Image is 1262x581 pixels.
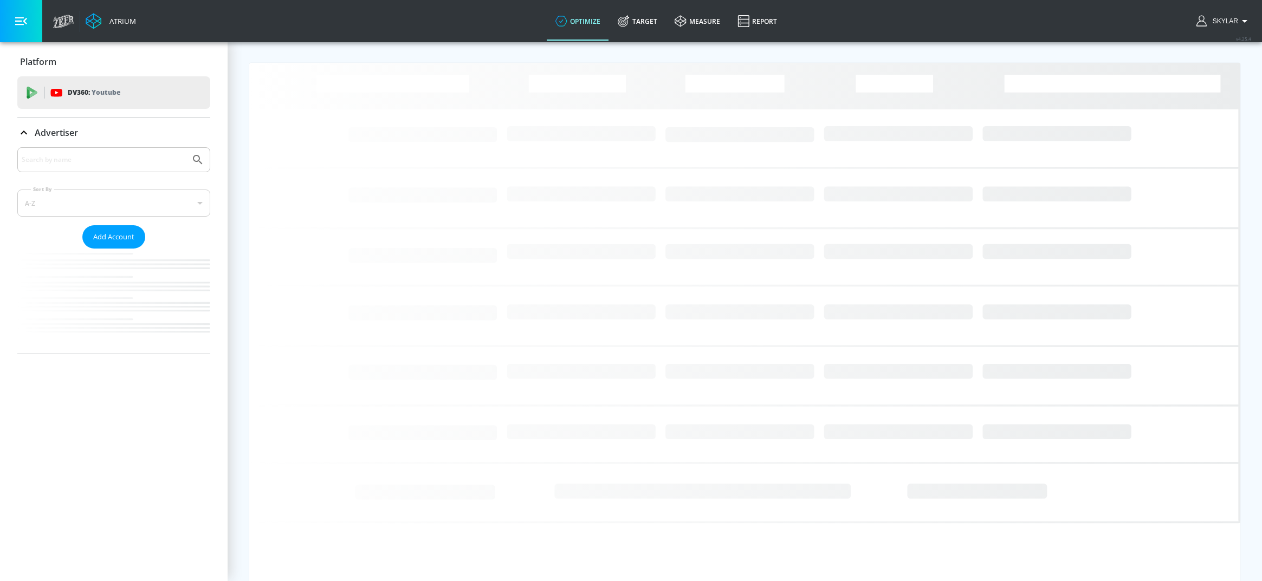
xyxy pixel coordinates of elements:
[1208,17,1238,25] span: login as: skylar.britton@zefr.com
[547,2,609,41] a: optimize
[609,2,666,41] a: Target
[666,2,729,41] a: measure
[93,231,134,243] span: Add Account
[20,56,56,68] p: Platform
[35,127,78,139] p: Advertiser
[1236,36,1251,42] span: v 4.25.4
[17,47,210,77] div: Platform
[82,225,145,249] button: Add Account
[105,16,136,26] div: Atrium
[92,87,120,98] p: Youtube
[17,190,210,217] div: A-Z
[17,117,210,148] div: Advertiser
[68,87,120,99] p: DV360:
[22,153,186,167] input: Search by name
[17,76,210,109] div: DV360: Youtube
[1196,15,1251,28] button: Skylar
[86,13,136,29] a: Atrium
[17,147,210,354] div: Advertiser
[729,2,786,41] a: Report
[31,186,54,193] label: Sort By
[17,249,210,354] nav: list of Advertiser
